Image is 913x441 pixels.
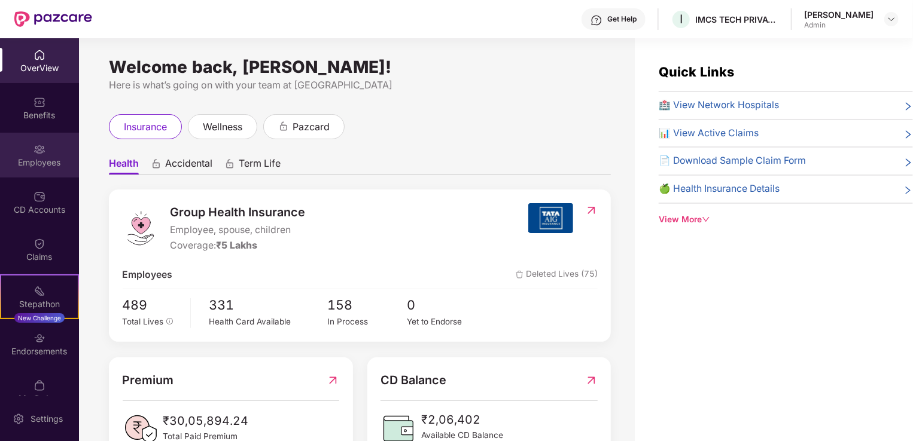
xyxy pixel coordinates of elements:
span: Total Lives [123,317,164,326]
span: Deleted Lives (75) [516,268,598,283]
div: Stepathon [1,298,78,310]
span: right [903,100,913,113]
div: animation [151,158,162,169]
span: Health [109,157,139,174]
img: svg+xml;base64,PHN2ZyBpZD0iSG9tZSIgeG1sbnM9Imh0dHA6Ly93d3cudzMub3JnLzIwMDAvc3ZnIiB3aWR0aD0iMjAiIG... [34,49,45,61]
img: svg+xml;base64,PHN2ZyBpZD0iRW5kb3JzZW1lbnRzIiB4bWxucz0iaHR0cDovL3d3dy53My5vcmcvMjAwMC9zdmciIHdpZH... [34,332,45,344]
div: Health Card Available [209,316,328,328]
img: deleteIcon [516,271,524,278]
img: svg+xml;base64,PHN2ZyB4bWxucz0iaHR0cDovL3d3dy53My5vcmcvMjAwMC9zdmciIHdpZHRoPSIyMSIgaGVpZ2h0PSIyMC... [34,285,45,297]
img: svg+xml;base64,PHN2ZyBpZD0iQmVuZWZpdHMiIHhtbG5zPSJodHRwOi8vd3d3LnczLm9yZy8yMDAwL3N2ZyIgd2lkdGg9Ij... [34,96,45,108]
img: logo [123,210,159,246]
span: Premium [123,371,174,390]
span: 158 [327,295,406,316]
span: 0 [407,295,486,316]
span: Employees [123,268,173,283]
span: Group Health Insurance [171,203,306,222]
img: svg+xml;base64,PHN2ZyBpZD0iRHJvcGRvd24tMzJ4MzIiIHhtbG5zPSJodHRwOi8vd3d3LnczLm9yZy8yMDAwL3N2ZyIgd2... [887,14,896,24]
div: animation [224,158,235,169]
img: svg+xml;base64,PHN2ZyBpZD0iU2V0dGluZy0yMHgyMCIgeG1sbnM9Imh0dHA6Ly93d3cudzMub3JnLzIwMDAvc3ZnIiB3aW... [13,413,25,425]
span: pazcard [293,120,330,134]
div: Coverage: [171,238,306,253]
span: ₹30,05,894.24 [163,412,249,430]
span: 📊 View Active Claims [659,126,759,141]
img: insurerIcon [528,203,573,233]
span: 📄 Download Sample Claim Form [659,154,806,169]
span: CD Balance [381,371,446,390]
span: Quick Links [659,64,734,79]
span: down [702,215,710,223]
img: RedirectIcon [327,371,339,390]
img: RedirectIcon [585,371,598,390]
span: 331 [209,295,328,316]
div: Yet to Endorse [407,316,486,328]
div: Admin [804,20,874,30]
span: wellness [203,120,242,134]
span: right [903,156,913,169]
span: I [680,12,683,26]
div: animation [278,121,289,131]
img: svg+xml;base64,PHN2ZyBpZD0iRW1wbG95ZWVzIiB4bWxucz0iaHR0cDovL3d3dy53My5vcmcvMjAwMC9zdmciIHdpZHRoPS... [34,143,45,155]
span: Employee, spouse, children [171,223,306,238]
div: IMCS TECH PRIVATE LIMITED [695,14,779,25]
span: Term Life [239,157,281,174]
div: [PERSON_NAME] [804,9,874,20]
span: insurance [124,120,167,134]
span: ₹5 Lakhs [217,240,258,251]
span: right [903,128,913,141]
div: In Process [327,316,406,328]
span: info-circle [166,318,174,325]
span: right [903,184,913,197]
span: 489 [123,295,182,316]
img: New Pazcare Logo [14,11,92,27]
img: svg+xml;base64,PHN2ZyBpZD0iQ2xhaW0iIHhtbG5zPSJodHRwOi8vd3d3LnczLm9yZy8yMDAwL3N2ZyIgd2lkdGg9IjIwIi... [34,238,45,250]
img: svg+xml;base64,PHN2ZyBpZD0iSGVscC0zMngzMiIgeG1sbnM9Imh0dHA6Ly93d3cudzMub3JnLzIwMDAvc3ZnIiB3aWR0aD... [591,14,602,26]
div: Welcome back, [PERSON_NAME]! [109,62,611,72]
img: RedirectIcon [585,204,598,216]
span: Accidental [165,157,212,174]
img: svg+xml;base64,PHN2ZyBpZD0iQ0RfQWNjb3VudHMiIGRhdGEtbmFtZT0iQ0QgQWNjb3VudHMiIHhtbG5zPSJodHRwOi8vd3... [34,191,45,203]
div: New Challenge [14,313,65,323]
span: 🏥 View Network Hospitals [659,98,779,113]
div: Here is what’s going on with your team at [GEOGRAPHIC_DATA] [109,78,611,93]
span: 🍏 Health Insurance Details [659,182,780,197]
span: ₹2,06,402 [421,411,503,429]
div: View More [659,213,913,226]
div: Settings [27,413,66,425]
img: svg+xml;base64,PHN2ZyBpZD0iTXlfT3JkZXJzIiBkYXRhLW5hbWU9Ik15IE9yZGVycyIgeG1sbnM9Imh0dHA6Ly93d3cudz... [34,379,45,391]
div: Get Help [607,14,637,24]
